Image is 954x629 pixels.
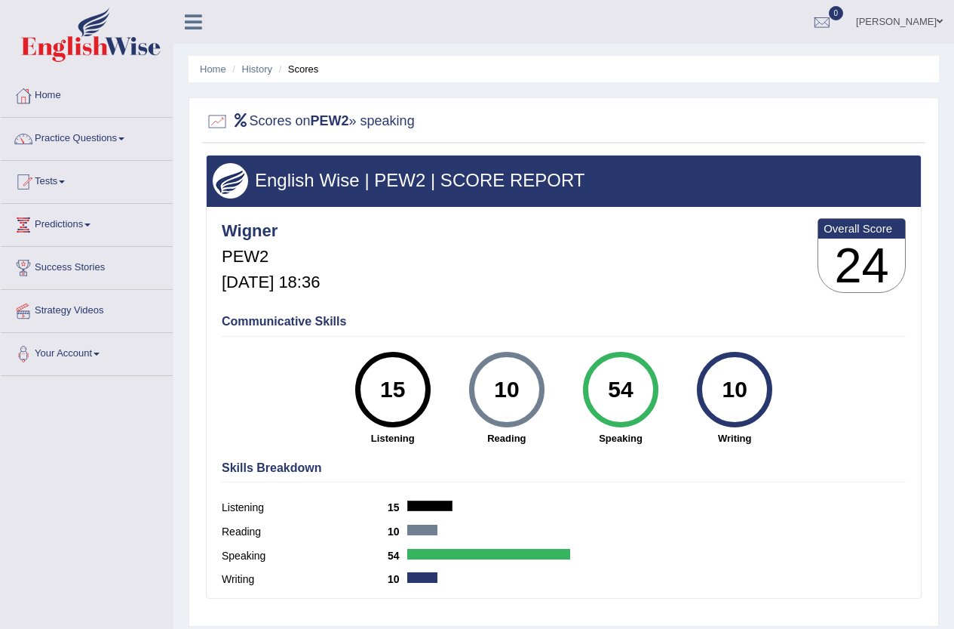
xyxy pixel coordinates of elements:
label: Listening [222,500,388,516]
a: Tests [1,161,173,199]
a: Home [200,63,226,75]
a: History [242,63,272,75]
h4: Wigner [222,222,320,240]
img: wings.png [213,163,248,199]
a: Success Stories [1,247,173,285]
li: Scores [275,62,319,76]
h2: Scores on » speaking [206,110,415,133]
span: 0 [829,6,844,20]
label: Writing [222,572,388,587]
b: PEW2 [311,113,349,128]
b: 10 [388,526,407,538]
strong: Listening [343,431,442,446]
label: Reading [222,524,388,540]
a: Home [1,75,173,113]
b: 54 [388,550,407,562]
a: Practice Questions [1,118,173,156]
h3: 24 [818,239,905,293]
b: 10 [388,573,407,585]
h4: Communicative Skills [222,315,906,328]
div: 15 [365,358,420,421]
a: Your Account [1,333,173,371]
div: 10 [479,358,534,421]
h4: Skills Breakdown [222,461,906,475]
h5: [DATE] 18:36 [222,273,320,291]
h3: English Wise | PEW2 | SCORE REPORT [213,171,915,190]
strong: Writing [686,431,784,446]
a: Predictions [1,204,173,242]
strong: Reading [457,431,556,446]
label: Speaking [222,548,388,564]
b: Overall Score [824,222,900,235]
strong: Speaking [571,431,670,446]
a: Strategy Videos [1,290,173,328]
div: 54 [593,358,648,421]
h5: PEW2 [222,248,320,266]
div: 10 [707,358,762,421]
b: 15 [388,501,407,513]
